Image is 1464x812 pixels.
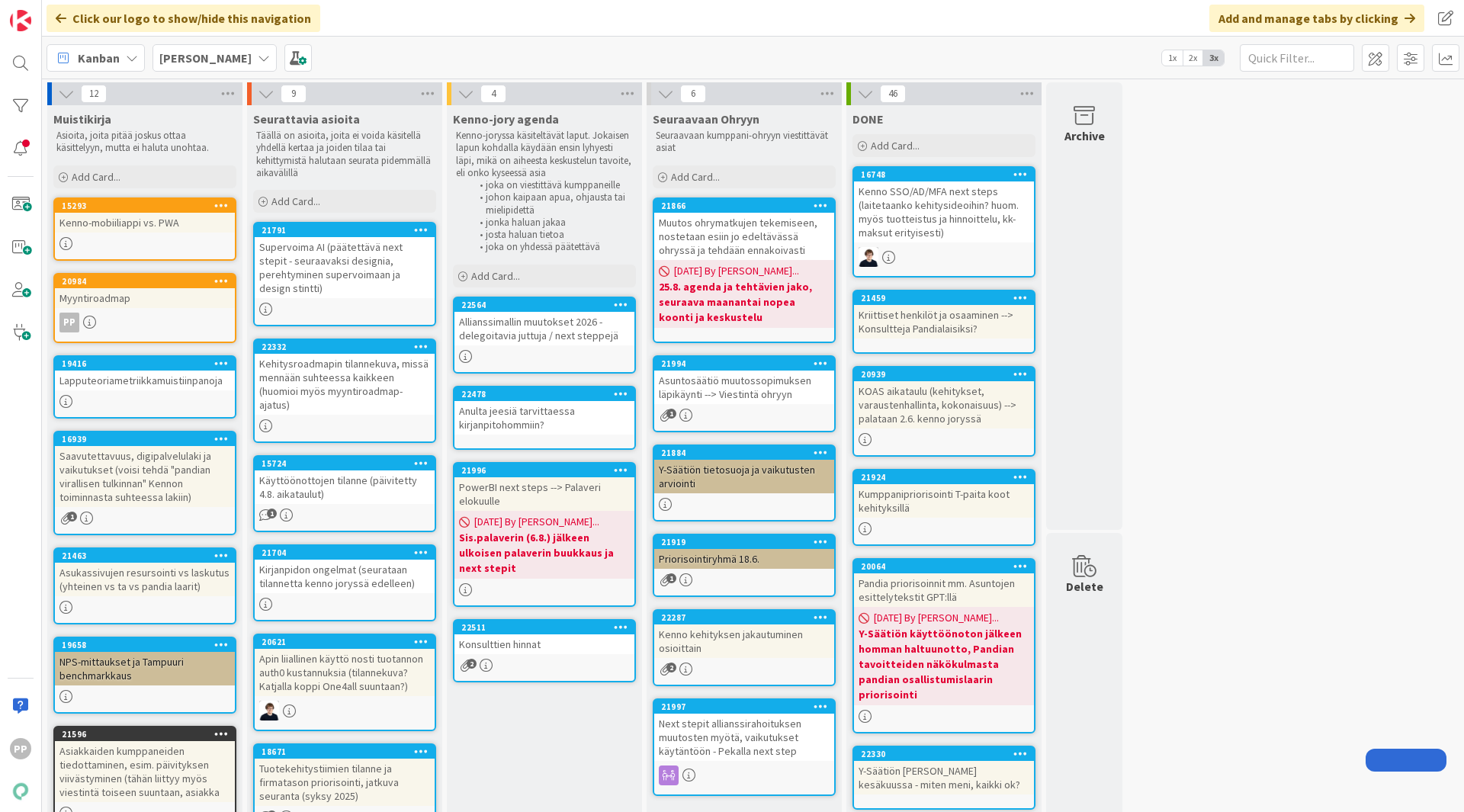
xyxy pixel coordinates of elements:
[852,746,1035,810] a: 22330Y-Säätiön [PERSON_NAME] kesäkuussa - miten meni, kaikki ok?
[454,477,634,511] div: PowerBI next steps --> Palaveri elokuulle
[661,358,834,369] div: 21994
[467,659,477,669] span: 2
[654,611,834,624] div: 22287
[854,747,1034,761] div: 22330
[852,558,1035,733] a: 20064Pandia priorisoinnit mm. Asuntojen esittelytekstit GPT:llä[DATE] By [PERSON_NAME]...Y-Säätiö...
[854,168,1034,181] div: 16748
[255,223,435,298] div: 21791Supervoima AI (päätettävä next stepit - seuraavaksi designia, perehtyminen supervoimaan ja d...
[859,626,1029,702] b: Y-Säätiön käyttöönoton jälkeen homman haltuunotto, Pandian tavoitteiden näkökulmasta pandian osal...
[62,358,235,369] div: 19416
[654,535,834,549] div: 21919
[854,484,1034,518] div: Kumppanipriorisointi T-paita koot kehityksillä
[62,276,235,287] div: 20984
[55,446,235,507] div: Saavutettavuus, digipalvelulaki ja vaikutukset (voisi tehdä "pandian virallisen tulkinnan" Kennon...
[253,111,360,127] span: Seurattavia asioita
[654,213,834,260] div: Muutos ohrymatkujen tekemiseen, nostetaan esiin jo edeltävässä ohryssä ja tehdään ennakoivasti
[253,339,436,443] a: 22332Kehitysroadmapin tilannekuva, missä mennään suhteessa kaikkeen (huomioi myös myyntiroadmap-a...
[255,546,435,593] div: 21704Kirjanpidon ongelmat (seurataan tilannetta kenno joryssä edelleen)
[454,298,634,312] div: 22564
[861,169,1034,180] div: 16748
[859,247,878,267] img: MT
[880,85,906,103] span: 46
[255,470,435,504] div: Käyttöönottojen tilanne (päivitetty 4.8. aikataulut)
[453,386,636,450] a: 22478Anulta jeesiä tarvittaessa kirjanpitohommiin?
[854,168,1034,242] div: 16748Kenno SSO/AD/MFA next steps (laitetaanko kehitysideoihin? huom. myös tuotteistus ja hinnoitt...
[55,357,235,390] div: 19416Lapputeoriametriikkamuistiinpanoja
[53,197,236,261] a: 15293Kenno-mobiiliappi vs. PWA
[471,269,520,283] span: Add Card...
[55,638,235,685] div: 19658NPS-mittaukset ja Tampuuri benchmarkkaus
[255,745,435,759] div: 18671
[854,560,1034,573] div: 20064
[62,201,235,211] div: 15293
[666,663,676,672] span: 2
[854,367,1034,381] div: 20939
[854,747,1034,794] div: 22330Y-Säätiön [PERSON_NAME] kesäkuussa - miten meni, kaikki ok?
[874,610,999,626] span: [DATE] By [PERSON_NAME]...
[454,621,634,634] div: 22511
[55,741,235,802] div: Asiakkaiden kumppaneiden tiedottaminen, esim. päivityksen viivästyminen (tähän liittyy myös viest...
[854,381,1034,428] div: KOAS aikataulu (kehitykset, varaustenhallinta, kokonaisuus) --> palataan 2.6. kenno joryssä
[854,560,1034,607] div: 20064Pandia priorisoinnit mm. Asuntojen esittelytekstit GPT:llä
[53,111,111,127] span: Muistikirja
[10,10,31,31] img: Visit kanbanzone.com
[10,738,31,759] div: PP
[461,389,634,400] div: 22478
[461,465,634,476] div: 21996
[654,611,834,658] div: 22287Kenno kehityksen jakautuminen osioittain
[453,462,636,607] a: 21996PowerBI next steps --> Palaveri elokuulle[DATE] By [PERSON_NAME]...Sis.palaverin (6.8.) jälk...
[253,544,436,621] a: 21704Kirjanpidon ongelmat (seurataan tilannetta kenno joryssä edelleen)
[654,199,834,213] div: 21866
[1240,44,1354,72] input: Quick Filter...
[852,290,1035,354] a: 21459Kriittiset henkilöt ja osaaminen --> Konsultteja Pandialaisiksi?
[255,340,435,354] div: 22332
[854,181,1034,242] div: Kenno SSO/AD/MFA next steps (laitetaanko kehitysideoihin? huom. myös tuotteistus ja hinnoittelu, ...
[852,111,884,127] span: DONE
[471,241,634,253] li: joka on yhdessä päätettävä
[1066,577,1103,595] div: Delete
[255,354,435,415] div: Kehitysroadmapin tilannekuva, missä mennään suhteessa kaikkeen (huomioi myös myyntiroadmap-ajatus)
[72,170,120,184] span: Add Card...
[53,431,236,535] a: 16939Saavutettavuus, digipalvelulaki ja vaikutukset (voisi tehdä "pandian virallisen tulkinnan" K...
[461,300,634,310] div: 22564
[861,561,1034,572] div: 20064
[255,635,435,649] div: 20621
[55,213,235,233] div: Kenno-mobiiliappi vs. PWA
[253,455,436,532] a: 15724Käyttöönottojen tilanne (päivitetty 4.8. aikataulut)
[453,111,559,127] span: Kenno-jory agenda
[861,749,1034,759] div: 22330
[861,293,1034,303] div: 21459
[255,457,435,504] div: 15724Käyttöönottojen tilanne (päivitetty 4.8. aikataulut)
[255,649,435,696] div: Apin liiallinen käyttö nosti tuotannon auth0 kustannuksia (tilannekuva? Katjalla koppi One4all su...
[56,130,233,155] p: Asioita, joita pitää joskus ottaa käsittelyyn, mutta ei haluta unohtaa.
[255,223,435,237] div: 21791
[654,714,834,761] div: Next stepit allianssirahoituksen muutosten myötä, vaikutukset käytäntöön - Pekalla next step
[454,464,634,511] div: 21996PowerBI next steps --> Palaveri elokuulle
[255,759,435,806] div: Tuotekehitystiimien tilanne ja firmatason priorisointi, jatkuva seuranta (syksy 2025)
[854,367,1034,428] div: 20939KOAS aikataulu (kehitykset, varaustenhallinta, kokonaisuus) --> palataan 2.6. kenno joryssä
[255,635,435,696] div: 20621Apin liiallinen käyttö nosti tuotannon auth0 kustannuksia (tilannekuva? Katjalla koppi One4a...
[255,340,435,415] div: 22332Kehitysroadmapin tilannekuva, missä mennään suhteessa kaikkeen (huomioi myös myyntiroadmap-a...
[666,573,676,583] span: 1
[255,546,435,560] div: 21704
[259,701,279,721] img: MT
[262,225,435,236] div: 21791
[454,387,634,401] div: 22478
[653,698,836,796] a: 21997Next stepit allianssirahoituksen muutosten myötä, vaikutukset käytäntöön - Pekalla next step
[653,111,759,127] span: Seuraavaan Ohryyn
[262,637,435,647] div: 20621
[55,199,235,233] div: 15293Kenno-mobiiliappi vs. PWA
[661,701,834,712] div: 21997
[666,409,676,419] span: 1
[461,622,634,633] div: 22511
[471,217,634,229] li: jonka haluan jakaa
[255,745,435,806] div: 18671Tuotekehitystiimien tilanne ja firmatason priorisointi, jatkuva seuranta (syksy 2025)
[255,701,435,721] div: MT
[55,638,235,652] div: 19658
[659,279,830,325] b: 25.8. agenda ja tehtävien jako, seuraava maanantai nopea koonti ja keskustelu
[854,761,1034,794] div: Y-Säätiön [PERSON_NAME] kesäkuussa - miten meni, kaikki ok?
[55,652,235,685] div: NPS-mittaukset ja Tampuuri benchmarkkaus
[262,342,435,352] div: 22332
[680,85,706,103] span: 6
[55,357,235,371] div: 19416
